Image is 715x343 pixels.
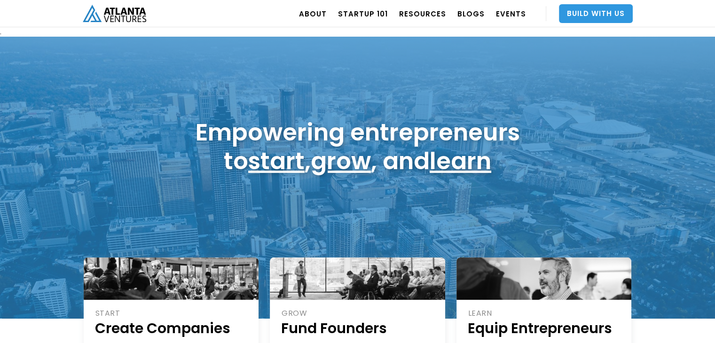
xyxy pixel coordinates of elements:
a: RESOURCES [399,0,446,27]
a: grow [311,144,371,178]
div: START [95,308,249,319]
div: LEARN [468,308,621,319]
h1: Create Companies [95,319,249,338]
a: BLOGS [457,0,485,27]
a: learn [430,144,491,178]
div: GROW [282,308,435,319]
h1: Fund Founders [281,319,435,338]
a: Build With Us [559,4,633,23]
h1: Equip Entrepreneurs [468,319,621,338]
a: ABOUT [299,0,327,27]
a: Startup 101 [338,0,388,27]
h1: Empowering entrepreneurs to , , and [196,118,520,175]
a: start [248,144,305,178]
a: EVENTS [496,0,526,27]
